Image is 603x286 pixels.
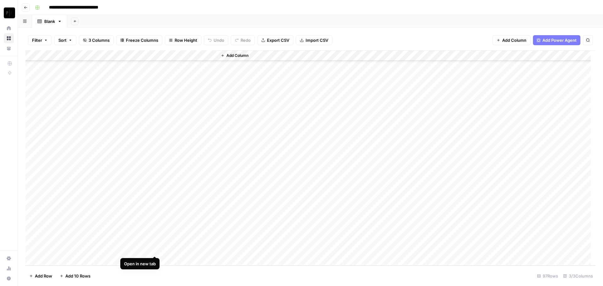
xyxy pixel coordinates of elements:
[116,35,162,45] button: Freeze Columns
[28,35,52,45] button: Filter
[4,7,15,19] img: Paragon Intel - Bill / Ty / Colby R&D Logo
[502,37,526,43] span: Add Column
[561,271,595,281] div: 3/3 Columns
[126,37,158,43] span: Freeze Columns
[542,37,577,43] span: Add Power Agent
[35,273,52,279] span: Add Row
[54,35,76,45] button: Sort
[306,37,328,43] span: Import CSV
[241,37,251,43] span: Redo
[65,273,90,279] span: Add 10 Rows
[79,35,114,45] button: 3 Columns
[218,51,251,60] button: Add Column
[4,253,14,263] a: Settings
[58,37,67,43] span: Sort
[257,35,293,45] button: Export CSV
[165,35,201,45] button: Row Height
[4,273,14,283] button: Help + Support
[124,261,156,267] div: Open in new tab
[267,37,289,43] span: Export CSV
[226,53,248,58] span: Add Column
[89,37,110,43] span: 3 Columns
[214,37,224,43] span: Undo
[4,263,14,273] a: Usage
[32,15,67,28] a: Blank
[4,23,14,33] a: Home
[4,5,14,21] button: Workspace: Paragon Intel - Bill / Ty / Colby R&D
[175,37,197,43] span: Row Height
[32,37,42,43] span: Filter
[4,33,14,43] a: Browse
[4,43,14,53] a: Your Data
[44,18,55,24] div: Blank
[296,35,332,45] button: Import CSV
[56,271,94,281] button: Add 10 Rows
[204,35,228,45] button: Undo
[231,35,255,45] button: Redo
[25,271,56,281] button: Add Row
[535,271,561,281] div: 97 Rows
[533,35,580,45] button: Add Power Agent
[492,35,530,45] button: Add Column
